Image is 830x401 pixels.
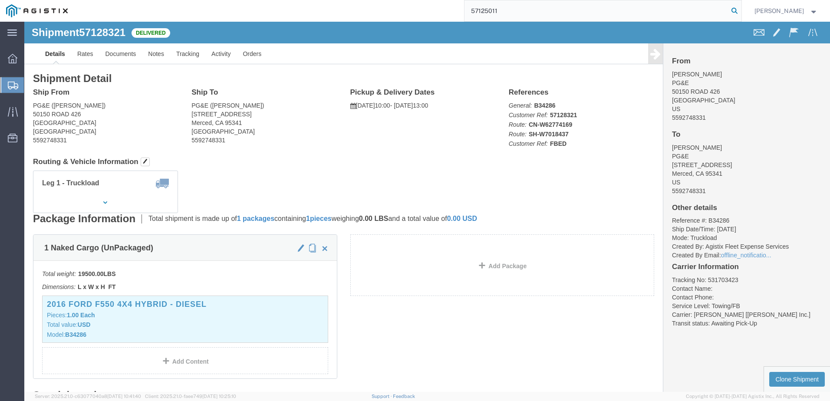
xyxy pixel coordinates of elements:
span: [DATE] 10:41:40 [107,394,141,399]
span: Joe Torres [754,6,804,16]
input: Search for shipment number, reference number [464,0,728,21]
a: Support [372,394,393,399]
span: [DATE] 10:25:10 [202,394,236,399]
span: Server: 2025.21.0-c63077040a8 [35,394,141,399]
span: Copyright © [DATE]-[DATE] Agistix Inc., All Rights Reserved [686,393,820,400]
img: logo [6,4,68,17]
a: Feedback [393,394,415,399]
span: Client: 2025.21.0-faee749 [145,394,236,399]
button: [PERSON_NAME] [754,6,818,16]
iframe: FS Legacy Container [24,22,830,392]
